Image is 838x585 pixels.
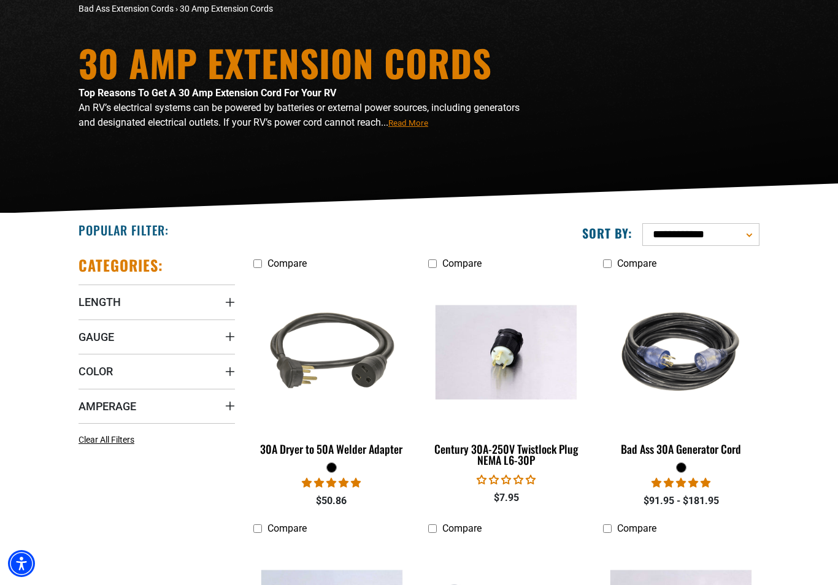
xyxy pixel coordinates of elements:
span: Color [79,364,113,378]
summary: Gauge [79,319,235,354]
a: black 30A Dryer to 50A Welder Adapter [253,275,410,462]
span: Length [79,295,121,309]
summary: Amperage [79,389,235,423]
div: Bad Ass 30A Generator Cord [603,443,759,454]
span: Read More [388,118,428,128]
summary: Color [79,354,235,388]
p: An RV’s electrical systems can be powered by batteries or external power sources, including gener... [79,101,526,130]
span: Compare [442,258,482,269]
label: Sort by: [582,225,632,241]
span: › [175,4,178,13]
div: $50.86 [253,494,410,508]
span: 0.00 stars [477,474,536,486]
a: Century 30A-250V Twistlock Plug NEMA L6-30P Century 30A-250V Twistlock Plug NEMA L6-30P [428,275,585,473]
img: black [255,281,409,422]
span: 30 Amp Extension Cords [180,4,273,13]
span: Clear All Filters [79,435,134,445]
div: $7.95 [428,491,585,505]
span: Compare [617,258,656,269]
span: Compare [267,522,307,534]
a: black Bad Ass 30A Generator Cord [603,275,759,462]
h2: Categories: [79,256,163,275]
img: black [604,281,758,422]
img: Century 30A-250V Twistlock Plug NEMA L6-30P [429,305,583,399]
a: Bad Ass Extension Cords [79,4,174,13]
span: Amperage [79,399,136,413]
span: 5.00 stars [302,477,361,489]
span: Compare [442,522,482,534]
summary: Length [79,285,235,319]
span: Compare [617,522,656,534]
div: $91.95 - $181.95 [603,494,759,508]
nav: breadcrumbs [79,2,526,15]
span: 5.00 stars [652,477,710,489]
span: Gauge [79,330,114,344]
strong: Top Reasons To Get A 30 Amp Extension Cord For Your RV [79,87,336,99]
span: Compare [267,258,307,269]
a: Clear All Filters [79,434,139,446]
h2: Popular Filter: [79,222,169,238]
div: Accessibility Menu [8,550,35,577]
h1: 30 Amp Extension Cords [79,44,526,81]
div: Century 30A-250V Twistlock Plug NEMA L6-30P [428,443,585,465]
div: 30A Dryer to 50A Welder Adapter [253,443,410,454]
